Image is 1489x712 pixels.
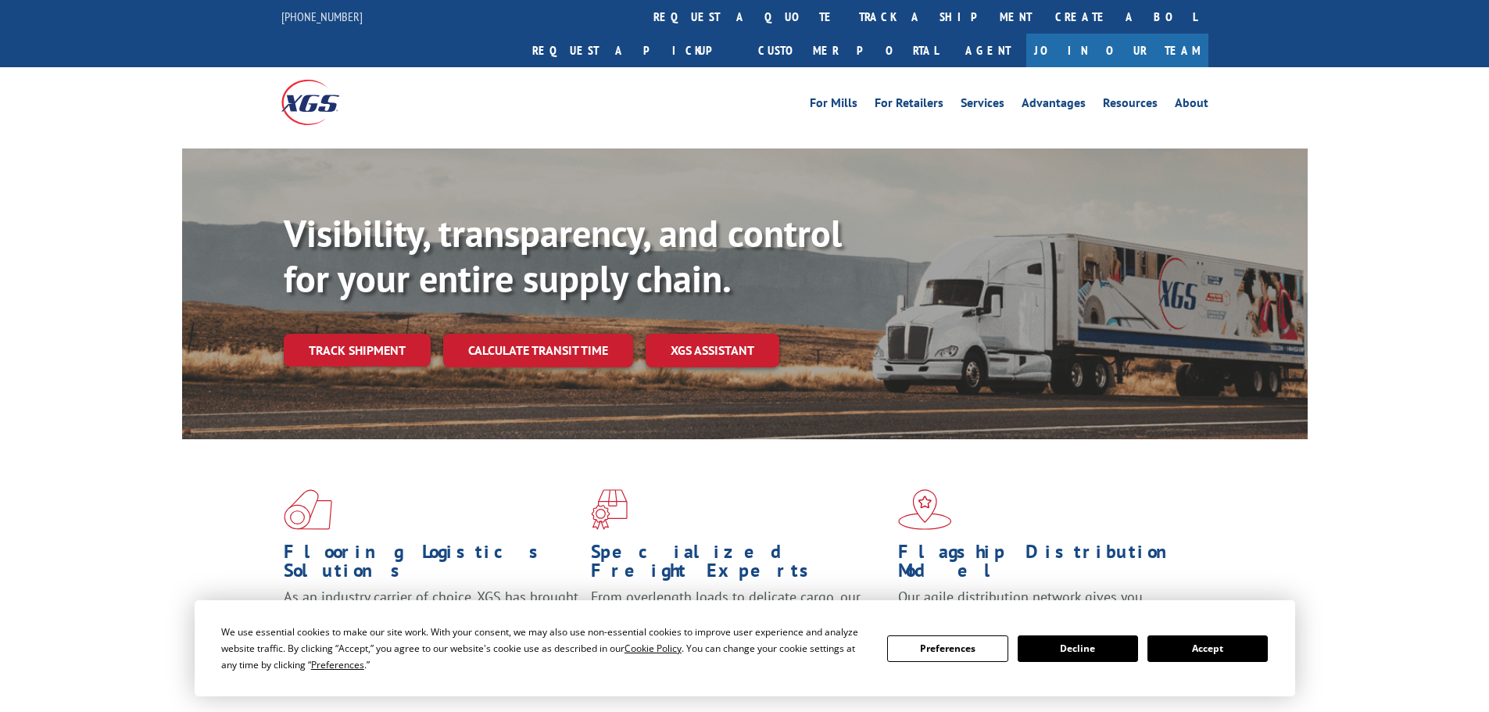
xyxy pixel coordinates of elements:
[591,489,628,530] img: xgs-icon-focused-on-flooring-red
[1103,97,1158,114] a: Resources
[284,334,431,367] a: Track shipment
[875,97,943,114] a: For Retailers
[591,588,886,657] p: From overlength loads to delicate cargo, our experienced staff knows the best way to move your fr...
[646,334,779,367] a: XGS ASSISTANT
[1026,34,1208,67] a: Join Our Team
[1018,635,1138,662] button: Decline
[591,542,886,588] h1: Specialized Freight Experts
[898,542,1194,588] h1: Flagship Distribution Model
[284,489,332,530] img: xgs-icon-total-supply-chain-intelligence-red
[311,658,364,671] span: Preferences
[887,635,1008,662] button: Preferences
[810,97,857,114] a: For Mills
[284,209,842,302] b: Visibility, transparency, and control for your entire supply chain.
[284,542,579,588] h1: Flooring Logistics Solutions
[281,9,363,24] a: [PHONE_NUMBER]
[746,34,950,67] a: Customer Portal
[195,600,1295,696] div: Cookie Consent Prompt
[961,97,1004,114] a: Services
[1175,97,1208,114] a: About
[1022,97,1086,114] a: Advantages
[898,489,952,530] img: xgs-icon-flagship-distribution-model-red
[521,34,746,67] a: Request a pickup
[950,34,1026,67] a: Agent
[898,588,1186,624] span: Our agile distribution network gives you nationwide inventory management on demand.
[443,334,633,367] a: Calculate transit time
[625,642,682,655] span: Cookie Policy
[1147,635,1268,662] button: Accept
[221,624,868,673] div: We use essential cookies to make our site work. With your consent, we may also use non-essential ...
[284,588,578,643] span: As an industry carrier of choice, XGS has brought innovation and dedication to flooring logistics...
